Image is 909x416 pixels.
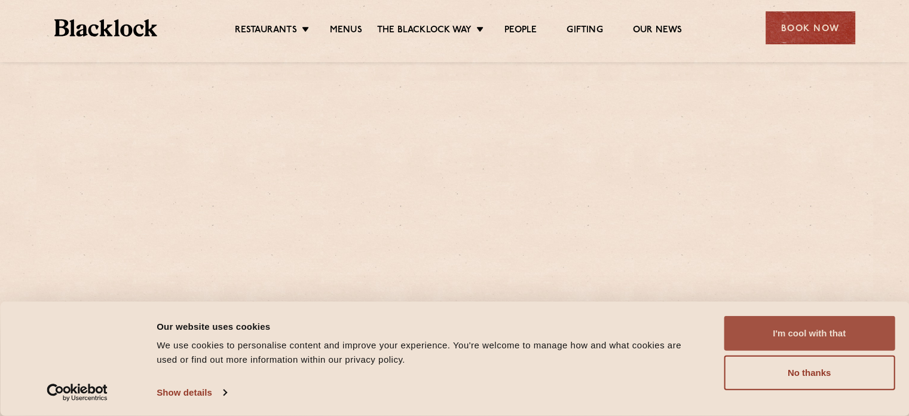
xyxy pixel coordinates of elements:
[157,384,226,402] a: Show details
[157,319,697,333] div: Our website uses cookies
[377,25,472,38] a: The Blacklock Way
[724,356,895,390] button: No thanks
[504,25,537,38] a: People
[633,25,682,38] a: Our News
[157,338,697,367] div: We use cookies to personalise content and improve your experience. You're welcome to manage how a...
[54,19,158,37] img: BL_Textured_Logo-footer-cropped.svg
[724,316,895,351] button: I'm cool with that
[235,25,297,38] a: Restaurants
[567,25,602,38] a: Gifting
[330,25,362,38] a: Menus
[766,11,855,44] div: Book Now
[25,384,130,402] a: Usercentrics Cookiebot - opens in a new window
